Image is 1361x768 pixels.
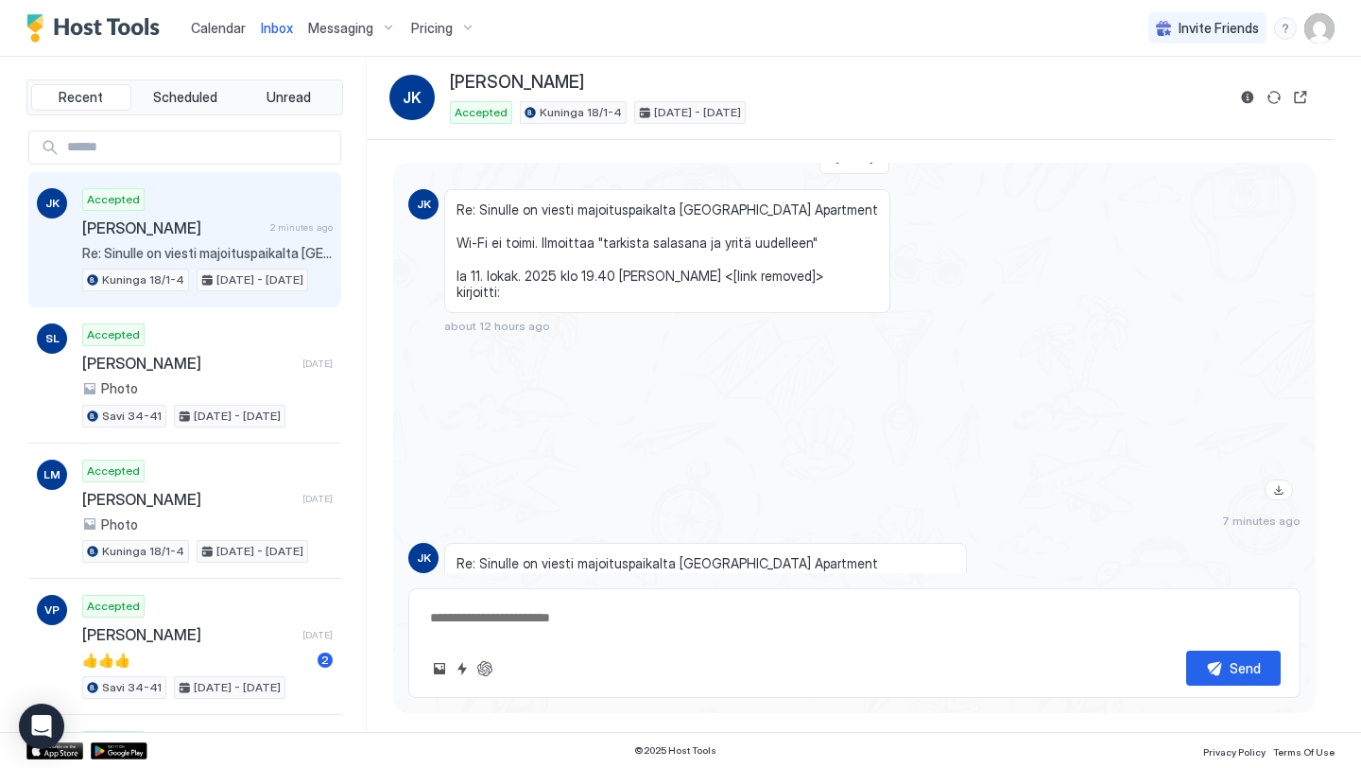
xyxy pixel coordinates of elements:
span: [PERSON_NAME] [82,354,295,373]
span: Inbox [261,20,293,36]
span: Savi 34-41 [102,679,162,696]
span: JK [417,196,431,213]
span: [DATE] [302,629,333,641]
span: Recent [59,89,103,106]
a: Inbox [261,18,293,38]
button: Reservation information [1236,86,1259,109]
span: 2 minutes ago [270,221,333,234]
span: Accepted [87,598,140,615]
div: User profile [1304,13,1335,44]
a: Privacy Policy [1203,741,1266,760]
a: Download [1265,480,1293,500]
button: Upload image [428,657,451,680]
span: [DATE] [302,493,333,505]
span: Re: Sinulle on viesti majoituspaikalta [GEOGRAPHIC_DATA] Apartment Wi-Fi ei toimi. Ilmoittaa "tar... [457,201,878,301]
div: View image [922,348,1301,508]
span: VP [44,602,60,619]
span: Privacy Policy [1203,746,1266,758]
span: LM [43,466,60,483]
span: Photo [101,380,138,397]
span: [PERSON_NAME] [82,625,295,644]
button: Unread [238,84,338,111]
input: Input Field [60,131,340,164]
a: Host Tools Logo [26,14,168,43]
span: Accepted [87,326,140,343]
span: [PERSON_NAME] [450,72,584,94]
button: Scheduled [135,84,235,111]
span: JK [417,550,431,567]
span: © 2025 Host Tools [634,744,716,757]
span: Invite Friends [1179,20,1259,37]
button: Recent [31,84,131,111]
button: Open reservation [1289,86,1312,109]
span: 7 minutes ago [1222,514,1301,528]
span: [DATE] - [DATE] [194,679,281,696]
span: Kuninga 18/1-4 [102,543,184,560]
span: [DATE] - [DATE] [216,543,303,560]
span: Savi 34-41 [102,408,162,425]
span: Accepted [87,463,140,480]
span: [PERSON_NAME] [82,218,263,237]
span: JK [45,195,60,212]
button: Quick reply [451,657,474,680]
span: about 12 hours ago [444,319,550,333]
span: Kuninga 18/1-4 [540,104,622,121]
div: Send [1230,658,1261,678]
span: [PERSON_NAME] [82,490,295,509]
span: [DATE] - [DATE] [654,104,741,121]
span: Accepted [87,191,140,208]
span: Unread [267,89,311,106]
a: App Store [26,742,83,759]
span: JK [403,86,422,109]
span: Scheduled [153,89,217,106]
a: Calendar [191,18,246,38]
span: Pricing [411,20,453,37]
div: menu [1274,17,1297,40]
span: 👍👍👍 [82,652,310,669]
span: 2 [321,653,329,667]
button: Send [1186,651,1281,686]
a: Terms Of Use [1273,741,1335,760]
span: [DATE] [302,358,333,370]
button: Sync reservation [1263,86,1285,109]
span: Photo [101,516,138,533]
div: tab-group [26,79,343,115]
span: Terms Of Use [1273,746,1335,758]
span: Kuninga 18/1-4 [102,271,184,288]
span: Re: Sinulle on viesti majoituspaikalta [GEOGRAPHIC_DATA] Apartment [PERSON_NAME] yrittänyt kymmen... [82,245,333,262]
span: Re: Sinulle on viesti majoituspaikalta [GEOGRAPHIC_DATA] Apartment [PERSON_NAME] yrittänyt kymmen... [457,555,955,688]
span: Calendar [191,20,246,36]
div: Open Intercom Messenger [19,704,64,749]
span: Accepted [455,104,508,121]
span: [DATE] - [DATE] [216,271,303,288]
span: [DATE] - [DATE] [194,408,281,425]
button: ChatGPT Auto Reply [474,657,496,680]
a: Google Play Store [91,742,147,759]
span: SL [45,330,60,347]
span: Messaging [308,20,373,37]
